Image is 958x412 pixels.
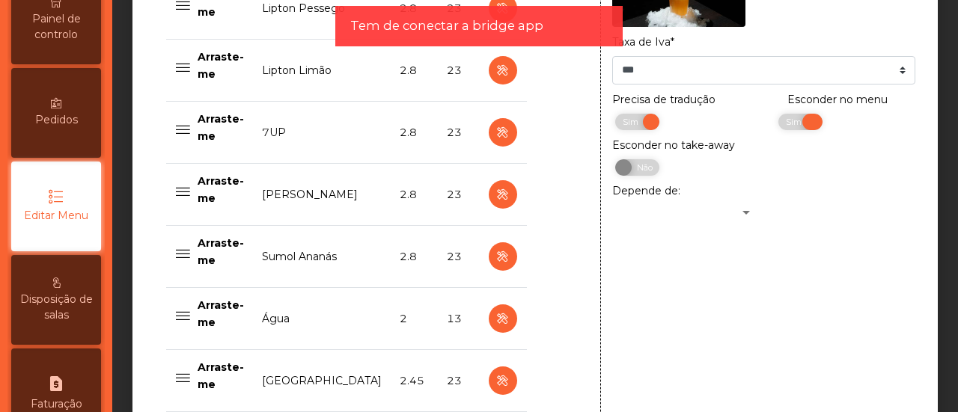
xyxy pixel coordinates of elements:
[438,40,479,102] td: 23
[31,396,82,412] span: Faturação
[438,226,479,288] td: 23
[612,92,716,108] label: Precisa de tradução
[391,40,438,102] td: 2.8
[198,49,244,82] p: Arraste-me
[438,350,479,412] td: 23
[198,173,244,206] p: Arraste-me
[391,350,438,412] td: 2.45
[47,375,65,393] i: request_page
[438,102,479,164] td: 23
[253,164,391,226] td: [PERSON_NAME]
[15,11,97,43] span: Painel de controlo
[438,288,479,350] td: 13
[612,138,735,153] label: Esconder no take-away
[253,40,391,102] td: Lipton Limão
[391,164,438,226] td: 2.8
[438,164,479,226] td: 23
[391,288,438,350] td: 2
[350,16,543,35] span: Tem de conectar a bridge app
[253,350,391,412] td: [GEOGRAPHIC_DATA]
[614,114,651,130] span: Sim
[24,208,88,224] span: Editar Menu
[198,297,244,330] p: Arraste-me
[15,292,97,323] span: Disposição de salas
[612,183,680,199] label: Depende de:
[612,34,674,50] label: Taxa de Iva*
[253,102,391,164] td: 7UP
[35,112,78,128] span: Pedidos
[623,159,661,176] span: Não
[253,288,391,350] td: Água
[391,102,438,164] td: 2.8
[777,114,814,130] span: Sim
[198,359,244,393] p: Arraste-me
[787,92,888,108] label: Esconder no menu
[253,226,391,288] td: Sumol Ananás
[198,111,244,144] p: Arraste-me
[391,226,438,288] td: 2.8
[198,235,244,268] p: Arraste-me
